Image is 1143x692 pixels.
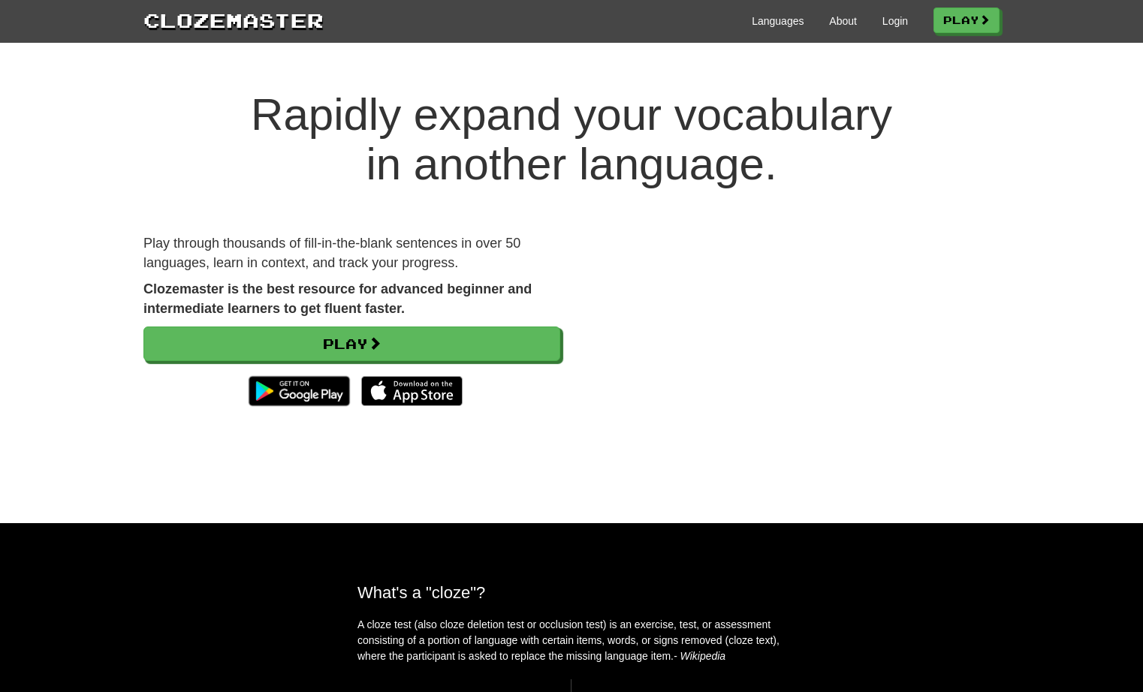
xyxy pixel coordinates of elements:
p: A cloze test (also cloze deletion test or occlusion test) is an exercise, test, or assessment con... [357,617,786,664]
h2: What's a "cloze"? [357,583,786,602]
img: Download_on_the_App_Store_Badge_US-UK_135x40-25178aeef6eb6b83b96f5f2d004eda3bffbb37122de64afbaef7... [361,376,463,406]
a: About [829,14,857,29]
a: Clozemaster [143,6,324,34]
a: Play [933,8,1000,33]
em: - Wikipedia [674,650,725,662]
a: Languages [752,14,804,29]
a: Play [143,326,560,361]
strong: Clozemaster is the best resource for advanced beginner and intermediate learners to get fluent fa... [143,281,532,316]
p: Play through thousands of fill-in-the-blank sentences in over 50 languages, learn in context, and... [143,234,560,272]
img: Get it on Google Play [241,369,357,414]
a: Login [882,14,908,29]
